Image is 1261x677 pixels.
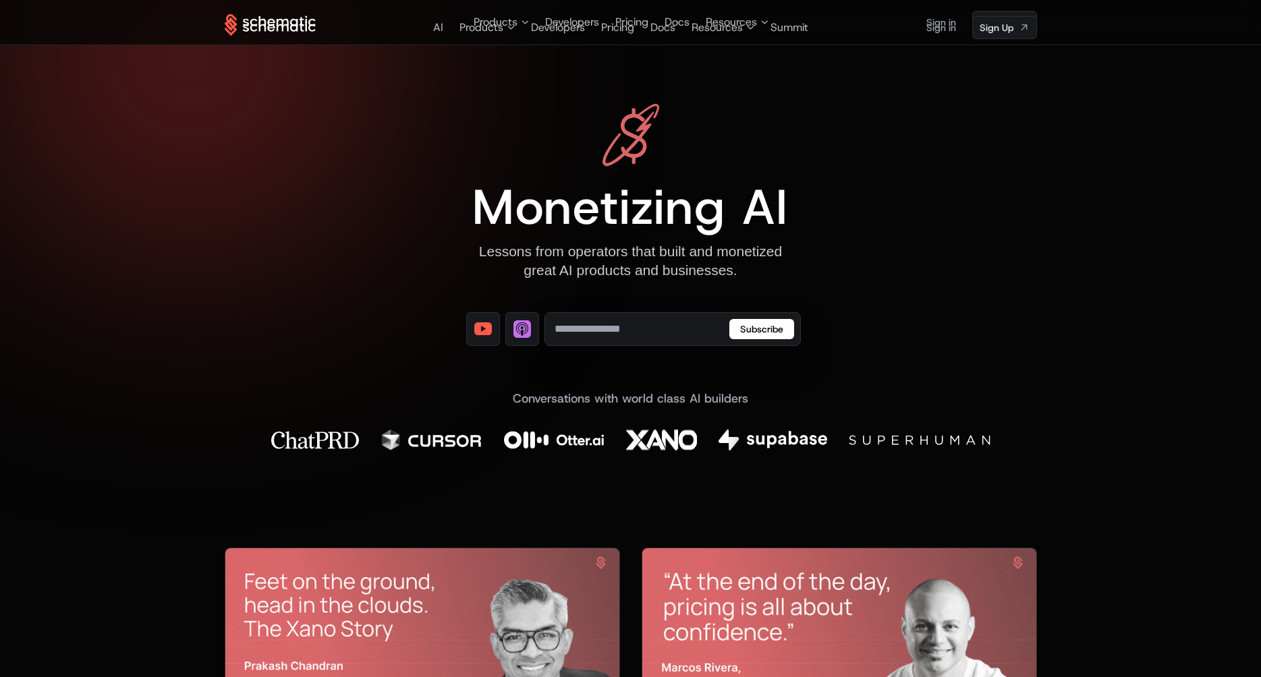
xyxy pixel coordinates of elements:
[615,15,648,29] a: Pricing
[531,20,585,34] a: Developers
[729,319,794,339] button: Subscribe
[692,20,743,36] span: Resources
[626,430,697,450] img: Xano
[271,430,359,450] img: Chat PRD
[466,312,500,346] a: [object Object]
[505,312,539,346] a: [object Object]
[472,175,789,239] span: Monetizing AI
[474,14,517,30] span: Products
[472,242,789,280] div: Lessons from operators that built and monetized great AI products and businesses.
[665,15,690,29] a: Docs
[926,11,956,33] a: Sign in
[504,430,605,450] img: Otter AI
[706,14,757,30] span: Resources
[459,20,503,36] span: Products
[770,20,808,34] a: Summit
[972,11,1037,34] a: [object Object]
[849,430,990,450] img: Superhuman
[381,430,482,450] img: Cursor AI
[271,389,990,408] div: Conversations with world class AI builders
[719,430,827,450] img: Supabase
[601,20,634,34] a: Pricing
[980,21,1013,34] span: Sign Up
[972,16,1037,39] a: [object Object]
[980,16,1013,29] span: Sign Up
[433,20,443,34] a: AI
[545,15,599,29] a: Developers
[650,20,675,34] a: Docs
[926,17,956,38] a: Sign in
